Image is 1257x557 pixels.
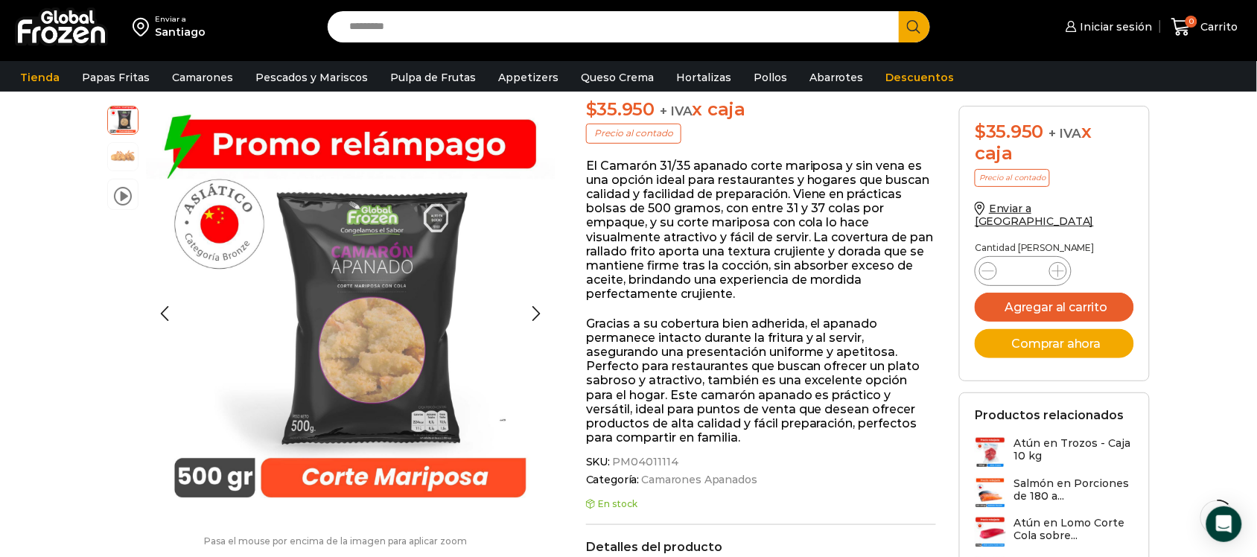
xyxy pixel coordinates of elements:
[586,159,937,302] p: El Camarón 31/35 apanado corte mariposa y sin vena es una opción ideal para restaurantes y hogare...
[1048,126,1081,141] span: + IVA
[975,121,1133,165] div: x caja
[586,316,937,445] p: Gracias a su cobertura bien adherida, el apanado permanece intacto durante la fritura y al servir...
[1062,12,1153,42] a: Iniciar sesión
[248,63,375,92] a: Pescados y Mariscos
[975,517,1133,549] a: Atún en Lomo Corte Cola sobre...
[1186,16,1197,28] span: 0
[155,25,206,39] div: Santiago
[108,141,138,171] span: camaron-apanado
[802,63,871,92] a: Abarrotes
[383,63,483,92] a: Pulpa de Frutas
[165,63,241,92] a: Camarones
[586,124,681,143] p: Precio al contado
[155,14,206,25] div: Enviar a
[1077,19,1153,34] span: Iniciar sesión
[669,63,739,92] a: Hortalizas
[573,63,661,92] a: Queso Crema
[1197,19,1238,34] span: Carrito
[1013,517,1133,542] h3: Atún en Lomo Corte Cola sobre...
[74,63,157,92] a: Papas Fritas
[975,169,1050,187] p: Precio al contado
[660,104,693,118] span: + IVA
[107,536,564,547] p: Pasa el mouse por encima de la imagen para aplicar zoom
[975,121,1043,142] bdi: 35.950
[133,14,155,39] img: address-field-icon.svg
[1168,10,1242,45] a: 0 Carrito
[975,121,986,142] span: $
[879,63,962,92] a: Descuentos
[975,202,1094,228] a: Enviar a [GEOGRAPHIC_DATA]
[1013,437,1133,462] h3: Atún en Trozos - Caja 10 kg
[746,63,795,92] a: Pollos
[640,474,757,486] a: Camarones Apanados
[975,477,1133,509] a: Salmón en Porciones de 180 a...
[975,437,1133,469] a: Atún en Trozos - Caja 10 kg
[586,499,937,509] p: En stock
[975,408,1124,422] h2: Productos relacionados
[586,540,937,554] h2: Detalles del producto
[975,329,1133,358] button: Comprar ahora
[610,456,679,468] span: PM04011114
[586,98,655,120] bdi: 35.950
[975,243,1133,253] p: Cantidad [PERSON_NAME]
[1009,261,1037,281] input: Product quantity
[586,99,937,121] p: x caja
[975,293,1133,322] button: Agregar al carrito
[586,474,937,486] span: Categoría:
[108,104,138,134] span: camaron apanado
[1013,477,1133,503] h3: Salmón en Porciones de 180 a...
[491,63,566,92] a: Appetizers
[899,11,930,42] button: Search button
[13,63,67,92] a: Tienda
[586,456,937,468] span: SKU:
[1206,506,1242,542] div: Open Intercom Messenger
[586,98,597,120] span: $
